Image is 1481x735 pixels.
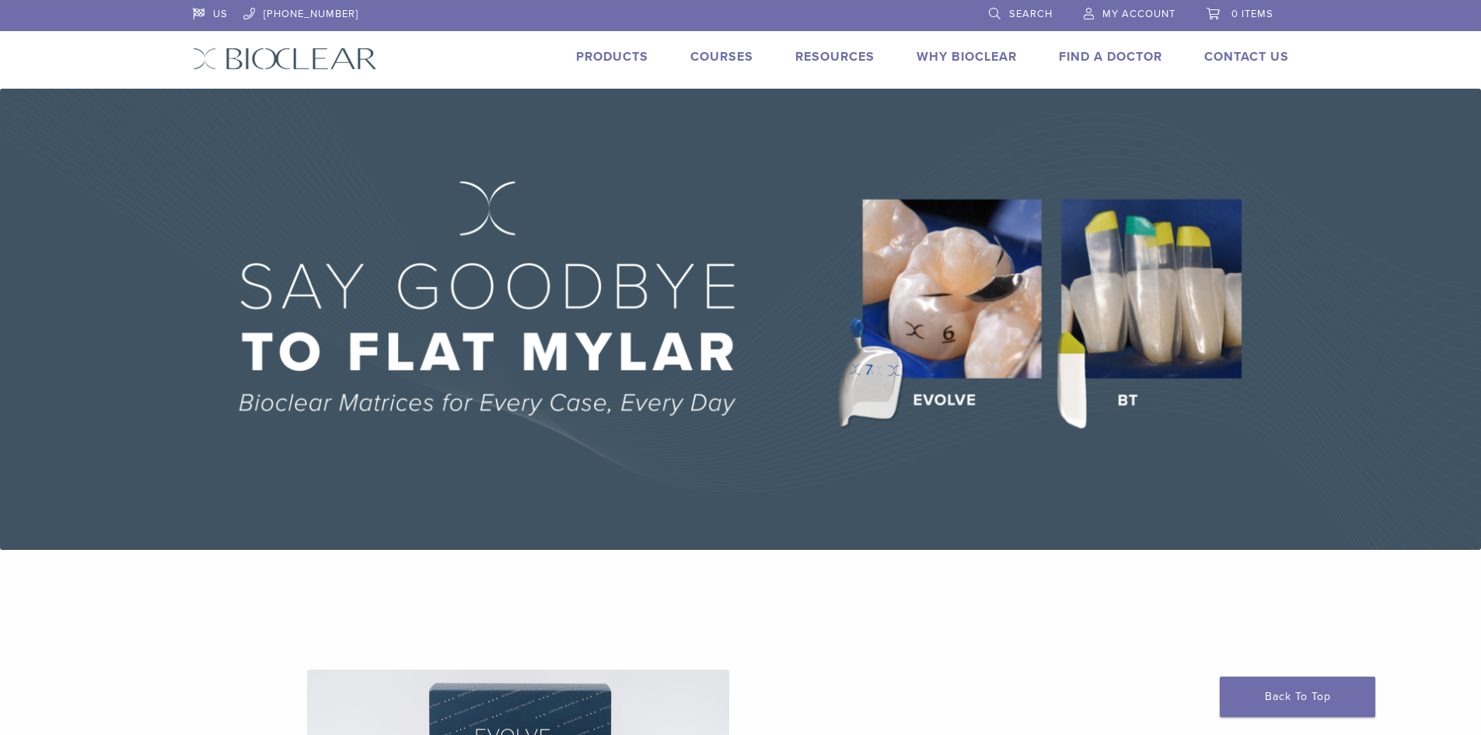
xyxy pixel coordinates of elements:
[1204,49,1289,65] a: Contact Us
[1102,8,1175,20] span: My Account
[193,47,377,70] img: Bioclear
[1059,49,1162,65] a: Find A Doctor
[1220,677,1375,717] a: Back To Top
[795,49,875,65] a: Resources
[1009,8,1053,20] span: Search
[576,49,648,65] a: Products
[690,49,753,65] a: Courses
[1231,8,1273,20] span: 0 items
[917,49,1017,65] a: Why Bioclear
